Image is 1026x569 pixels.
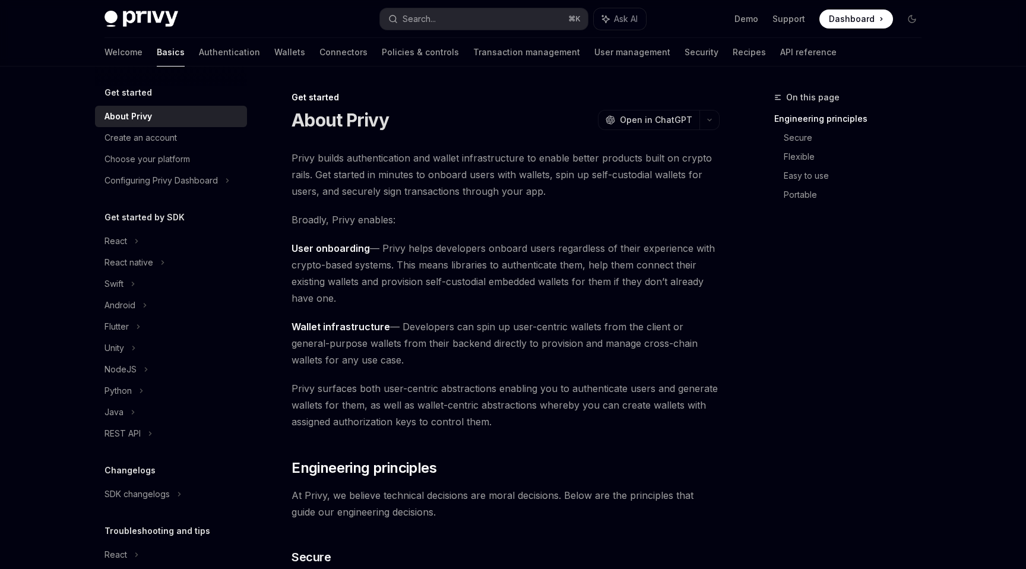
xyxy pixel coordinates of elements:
a: Easy to use [784,166,931,185]
span: Ask AI [614,13,638,25]
a: Choose your platform [95,148,247,170]
div: Swift [104,277,123,291]
span: Privy surfaces both user-centric abstractions enabling you to authenticate users and generate wal... [292,380,720,430]
h5: Changelogs [104,463,156,478]
h5: Get started [104,86,152,100]
span: At Privy, we believe technical decisions are moral decisions. Below are the principles that guide... [292,487,720,520]
a: API reference [780,38,837,67]
span: — Developers can spin up user-centric wallets from the client or general-purpose wallets from the... [292,318,720,368]
div: Flutter [104,320,129,334]
a: Dashboard [819,10,893,29]
a: Create an account [95,127,247,148]
span: Secure [292,549,331,565]
div: Choose your platform [104,152,190,166]
div: React [104,548,127,562]
strong: Wallet infrastructure [292,321,390,333]
a: Flexible [784,147,931,166]
span: ⌘ K [568,14,581,24]
div: Configuring Privy Dashboard [104,173,218,188]
a: Transaction management [473,38,580,67]
div: Python [104,384,132,398]
span: Engineering principles [292,459,436,478]
strong: User onboarding [292,242,370,254]
a: Policies & controls [382,38,459,67]
span: On this page [786,90,840,105]
a: Portable [784,185,931,204]
div: SDK changelogs [104,487,170,501]
span: Privy builds authentication and wallet infrastructure to enable better products built on crypto r... [292,150,720,200]
a: Basics [157,38,185,67]
div: Create an account [104,131,177,145]
button: Open in ChatGPT [598,110,699,130]
div: NodeJS [104,362,137,377]
div: Java [104,405,123,419]
a: Wallets [274,38,305,67]
h5: Get started by SDK [104,210,185,225]
button: Search...⌘K [380,8,588,30]
div: Android [104,298,135,312]
span: Broadly, Privy enables: [292,211,720,228]
a: Authentication [199,38,260,67]
a: Recipes [733,38,766,67]
img: dark logo [104,11,178,27]
button: Toggle dark mode [902,10,921,29]
h5: Troubleshooting and tips [104,524,210,538]
span: Dashboard [829,13,875,25]
span: Open in ChatGPT [620,114,692,126]
div: REST API [104,426,141,441]
span: — Privy helps developers onboard users regardless of their experience with crypto-based systems. ... [292,240,720,306]
div: React [104,234,127,248]
a: Secure [784,128,931,147]
div: React native [104,255,153,270]
a: Support [772,13,805,25]
a: Demo [734,13,758,25]
div: Unity [104,341,124,355]
a: Engineering principles [774,109,931,128]
button: Ask AI [594,8,646,30]
div: Get started [292,91,720,103]
a: About Privy [95,106,247,127]
a: User management [594,38,670,67]
div: Search... [403,12,436,26]
div: About Privy [104,109,152,124]
h1: About Privy [292,109,389,131]
a: Welcome [104,38,142,67]
a: Connectors [319,38,368,67]
a: Security [685,38,718,67]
